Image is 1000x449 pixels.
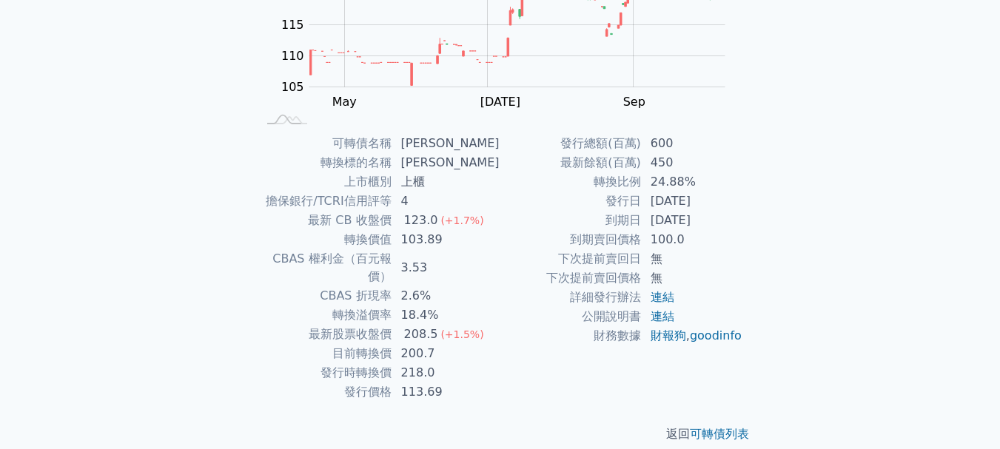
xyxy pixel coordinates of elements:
td: 到期賣回價格 [500,230,642,249]
td: 下次提前賣回價格 [500,269,642,288]
td: 下次提前賣回日 [500,249,642,269]
td: 發行價格 [258,382,392,402]
td: 103.89 [392,230,500,249]
td: 轉換標的名稱 [258,153,392,172]
td: CBAS 折現率 [258,286,392,305]
a: 財報狗 [651,328,686,342]
td: 上市櫃別 [258,172,392,192]
td: 無 [642,269,743,288]
td: 轉換比例 [500,172,642,192]
div: 123.0 [401,212,441,229]
tspan: May [332,95,357,109]
td: , [642,326,743,345]
a: 可轉債列表 [690,427,749,441]
td: [PERSON_NAME] [392,153,500,172]
td: 可轉債名稱 [258,134,392,153]
td: 擔保銀行/TCRI信用評等 [258,192,392,211]
td: 4 [392,192,500,211]
td: 財務數據 [500,326,642,345]
td: 113.69 [392,382,500,402]
td: 發行日 [500,192,642,211]
tspan: 105 [281,80,304,94]
tspan: 115 [281,18,304,32]
td: 發行時轉換價 [258,363,392,382]
a: 連結 [651,290,674,304]
td: 最新 CB 收盤價 [258,211,392,230]
td: 18.4% [392,305,500,325]
tspan: Sep [623,95,645,109]
tspan: 110 [281,49,304,63]
td: 公開說明書 [500,307,642,326]
span: (+1.7%) [440,215,483,226]
td: [PERSON_NAME] [392,134,500,153]
td: 450 [642,153,743,172]
td: 詳細發行辦法 [500,288,642,307]
td: 上櫃 [392,172,500,192]
td: CBAS 權利金（百元報價） [258,249,392,286]
td: 轉換溢價率 [258,305,392,325]
td: 無 [642,249,743,269]
td: 最新餘額(百萬) [500,153,642,172]
td: 轉換價值 [258,230,392,249]
td: 100.0 [642,230,743,249]
span: (+1.5%) [440,328,483,340]
td: 24.88% [642,172,743,192]
p: 返回 [240,425,761,443]
td: 218.0 [392,363,500,382]
iframe: Chat Widget [926,378,1000,449]
td: 600 [642,134,743,153]
div: 聊天小工具 [926,378,1000,449]
td: 2.6% [392,286,500,305]
a: goodinfo [690,328,742,342]
td: 發行總額(百萬) [500,134,642,153]
div: 208.5 [401,325,441,343]
td: 目前轉換價 [258,344,392,363]
tspan: [DATE] [480,95,520,109]
td: 200.7 [392,344,500,363]
td: 3.53 [392,249,500,286]
td: [DATE] [642,211,743,230]
td: 最新股票收盤價 [258,325,392,344]
td: [DATE] [642,192,743,211]
td: 到期日 [500,211,642,230]
a: 連結 [651,309,674,323]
